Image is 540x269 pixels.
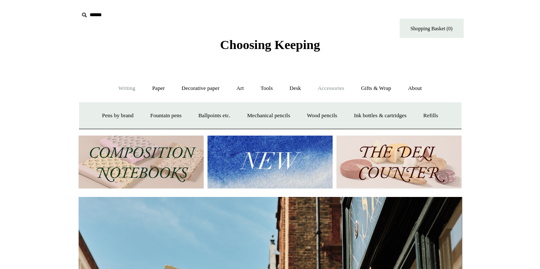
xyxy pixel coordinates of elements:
img: New.jpg__PID:f73bdf93-380a-4a35-bcfe-7823039498e1 [207,136,333,189]
a: Desk [282,77,309,100]
a: Shopping Basket (0) [400,19,464,38]
a: Decorative paper [174,77,227,100]
a: Accessories [310,77,352,100]
a: Mechanical pencils [239,104,298,127]
a: About [400,77,429,100]
a: Ballpoints etc. [191,104,238,127]
a: Wood pencils [299,104,345,127]
img: 202302 Composition ledgers.jpg__PID:69722ee6-fa44-49dd-a067-31375e5d54ec [79,136,204,189]
span: Choosing Keeping [220,38,320,52]
a: Writing [111,77,143,100]
a: Fountain pens [143,104,189,127]
a: Pens by brand [94,104,141,127]
a: Paper [144,77,172,100]
a: Art [229,77,251,100]
a: Ink bottles & cartridges [346,104,414,127]
a: Gifts & Wrap [353,77,399,100]
a: Refills [415,104,446,127]
img: The Deli Counter [336,136,461,189]
a: Choosing Keeping [220,44,320,50]
a: Tools [253,77,280,100]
